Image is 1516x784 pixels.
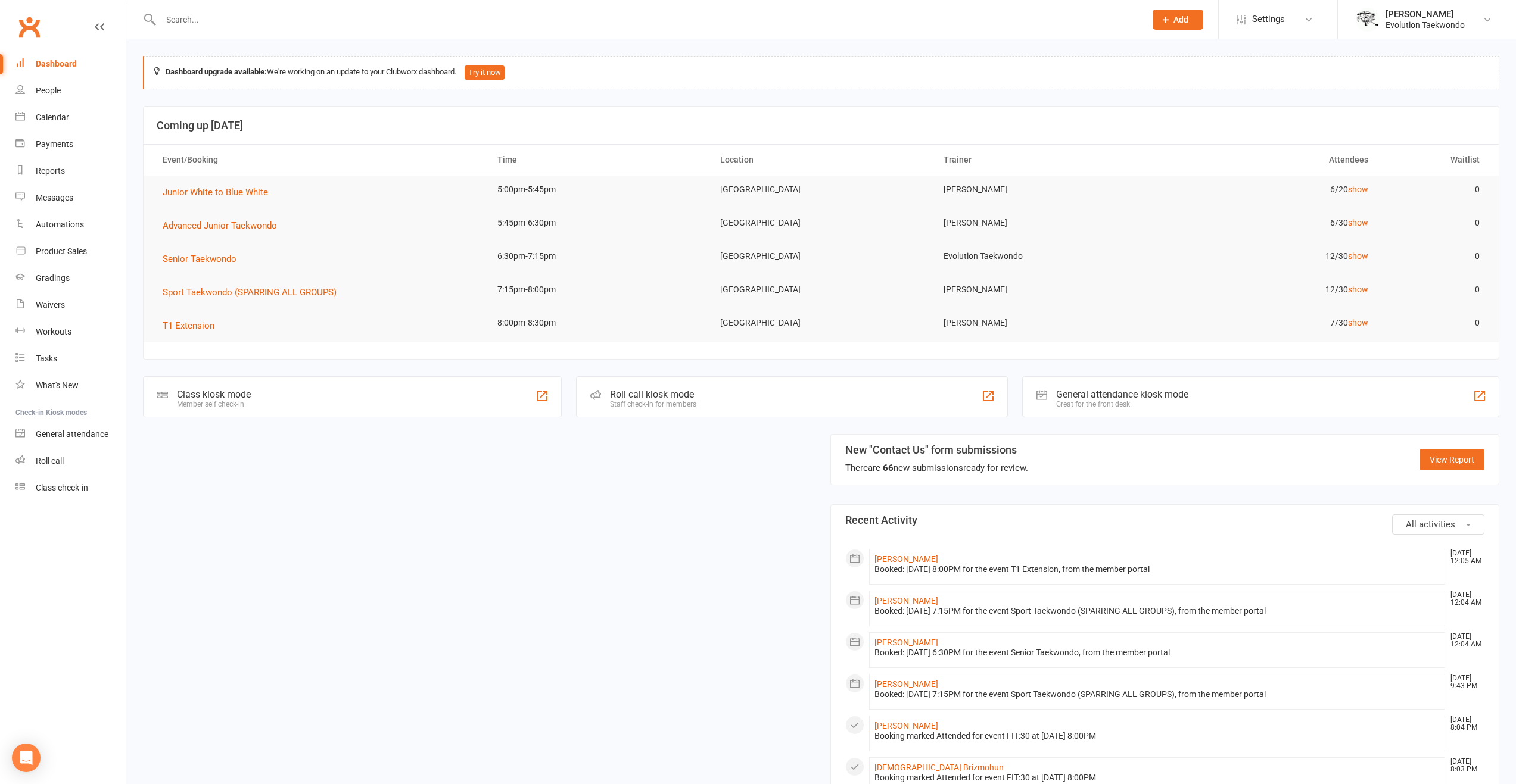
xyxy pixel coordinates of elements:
td: [PERSON_NAME] [933,276,1156,304]
td: [GEOGRAPHIC_DATA] [709,309,933,337]
span: Add [1173,15,1188,24]
a: Tasks [15,345,126,372]
div: Booked: [DATE] 8:00PM for the event T1 Extension, from the member portal [874,564,1440,574]
th: Waitlist [1379,145,1490,175]
td: [GEOGRAPHIC_DATA] [709,276,933,304]
div: Roll call [36,456,64,466]
td: 0 [1379,242,1490,270]
a: [PERSON_NAME] [874,554,938,564]
a: [PERSON_NAME] [874,679,938,689]
td: 6/20 [1156,176,1379,204]
div: We're working on an update to your Clubworx dashboard. [143,56,1499,89]
a: [PERSON_NAME] [874,596,938,605]
td: [GEOGRAPHIC_DATA] [709,209,933,237]
td: 7/30 [1156,309,1379,337]
div: General attendance [36,429,108,439]
h3: New "Contact Us" form submissions [845,444,1028,456]
span: Advanced Junior Taekwondo [163,220,277,231]
a: Product Sales [15,238,126,265]
div: Class kiosk mode [177,389,251,400]
span: Junior White to Blue White [163,187,268,198]
span: Sport Taekwondo (SPARRING ALL GROUPS) [163,287,337,298]
strong: 66 [883,463,894,473]
div: Booking marked Attended for event FIT:30 at [DATE] 8:00PM [874,731,1440,741]
td: 12/30 [1156,242,1379,270]
div: There are new submissions ready for review. [845,461,1028,475]
div: Payments [36,139,73,149]
div: Workouts [36,327,71,336]
td: [PERSON_NAME] [933,209,1156,237]
div: Dashboard [36,59,77,68]
th: Time [487,145,710,175]
th: Location [709,145,933,175]
th: Event/Booking [152,145,487,175]
a: show [1348,218,1368,227]
td: [GEOGRAPHIC_DATA] [709,176,933,204]
div: Tasks [36,354,57,363]
input: Search... [157,11,1137,28]
td: 5:45pm-6:30pm [487,209,710,237]
td: [PERSON_NAME] [933,176,1156,204]
a: Gradings [15,265,126,292]
td: 5:00pm-5:45pm [487,176,710,204]
a: General attendance kiosk mode [15,421,126,448]
div: People [36,86,61,95]
time: [DATE] 8:03 PM [1445,758,1484,773]
a: Messages [15,185,126,211]
div: Great for the front desk [1056,400,1188,408]
a: People [15,77,126,104]
span: Settings [1252,6,1285,33]
button: Senior Taekwondo [163,252,245,266]
time: [DATE] 12:05 AM [1445,549,1484,565]
a: Reports [15,158,126,185]
button: Add [1153,10,1203,30]
a: Roll call [15,448,126,474]
time: [DATE] 8:04 PM [1445,716,1484,732]
div: Roll call kiosk mode [610,389,696,400]
a: Class kiosk mode [15,474,126,501]
td: Evolution Taekwondo [933,242,1156,270]
div: What's New [36,380,79,390]
strong: Dashboard upgrade available: [166,67,267,76]
span: T1 Extension [163,320,214,331]
div: Member self check-in [177,400,251,408]
a: [DEMOGRAPHIC_DATA] Brizmohun [874,763,1004,772]
button: Try it now [465,65,505,80]
time: [DATE] 12:04 AM [1445,591,1484,607]
a: Automations [15,211,126,238]
button: All activities [1392,514,1484,535]
td: [PERSON_NAME] [933,309,1156,337]
a: [PERSON_NAME] [874,638,938,647]
a: [PERSON_NAME] [874,721,938,730]
button: Sport Taekwondo (SPARRING ALL GROUPS) [163,285,345,299]
td: 12/30 [1156,276,1379,304]
div: Staff check-in for members [610,400,696,408]
img: thumb_image1604702925.png [1356,8,1380,32]
a: Payments [15,131,126,158]
div: Open Intercom Messenger [12,744,41,772]
a: What's New [15,372,126,399]
a: Calendar [15,104,126,131]
a: show [1348,251,1368,261]
span: Senior Taekwondo [163,254,236,264]
div: Waivers [36,300,65,310]
button: T1 Extension [163,318,223,333]
a: show [1348,285,1368,294]
td: 8:00pm-8:30pm [487,309,710,337]
h3: Coming up [DATE] [157,120,1486,132]
h3: Recent Activity [845,514,1485,526]
a: Workouts [15,318,126,345]
th: Trainer [933,145,1156,175]
div: Evolution Taekwondo [1386,20,1465,30]
a: View Report [1420,449,1484,470]
div: Messages [36,193,73,202]
div: Booking marked Attended for event FIT:30 at [DATE] 8:00PM [874,773,1440,783]
span: All activities [1406,519,1455,530]
time: [DATE] 9:43 PM [1445,674,1484,690]
td: 0 [1379,276,1490,304]
div: Reports [36,166,65,176]
td: 6:30pm-7:15pm [487,242,710,270]
td: [GEOGRAPHIC_DATA] [709,242,933,270]
a: Dashboard [15,51,126,77]
div: [PERSON_NAME] [1386,9,1465,20]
